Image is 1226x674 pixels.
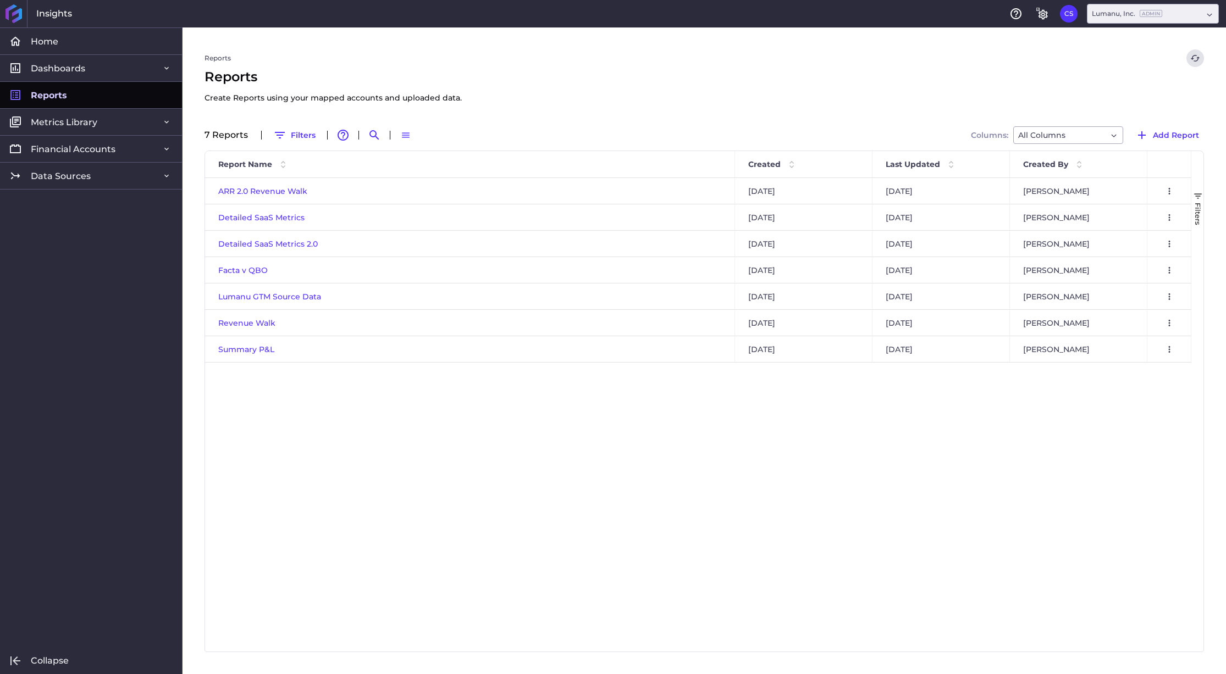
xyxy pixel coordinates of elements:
div: [PERSON_NAME] [1010,231,1147,257]
button: General Settings [1034,5,1051,23]
button: Search by [366,126,383,144]
a: Detailed SaaS Metrics 2.0 [218,239,318,249]
div: [DATE] [735,283,872,309]
div: [PERSON_NAME] [1010,336,1147,362]
button: Refresh [1186,49,1204,67]
span: Last Updated [886,159,940,169]
div: [DATE] [735,204,872,230]
a: Facta v QBO [218,265,268,275]
span: Created [748,159,781,169]
div: Dropdown select [1013,126,1123,144]
button: User Menu [1161,314,1178,332]
div: [DATE] [872,336,1010,362]
div: Lumanu, Inc. [1092,9,1162,19]
div: Press SPACE to select this row. [205,178,1191,204]
a: Lumanu GTM Source Data [218,292,321,302]
div: [DATE] [872,231,1010,257]
span: Columns: [971,131,1008,139]
span: Reports [205,67,462,104]
span: Filters [1194,203,1202,225]
div: Press SPACE to select this row. [205,204,1191,231]
div: [PERSON_NAME] [1010,257,1147,283]
div: [PERSON_NAME] [1010,310,1147,336]
div: Press SPACE to select this row. [205,336,1191,363]
div: [DATE] [872,257,1010,283]
button: Add Report [1130,126,1204,144]
a: Summary P&L [218,344,274,354]
p: Create Reports using your mapped accounts and uploaded data. [205,91,462,104]
a: ARR 2.0 Revenue Walk [218,186,307,196]
ins: Admin [1140,10,1162,17]
button: User Menu [1161,235,1178,253]
div: [PERSON_NAME] [1010,204,1147,230]
span: Reports [31,90,67,101]
div: [DATE] [735,178,872,204]
button: Filters [268,126,321,144]
div: Dropdown select [1087,4,1219,24]
span: All Columns [1018,129,1065,142]
div: [DATE] [735,231,872,257]
div: Press SPACE to select this row. [205,310,1191,336]
div: [DATE] [735,310,872,336]
button: User Menu [1161,261,1178,279]
span: Report Name [218,159,272,169]
div: Press SPACE to select this row. [205,283,1191,310]
span: Home [31,36,58,47]
button: User Menu [1161,341,1178,358]
span: Created By [1023,159,1068,169]
span: Collapse [31,655,69,666]
span: Financial Accounts [31,143,115,155]
div: [DATE] [735,336,872,362]
div: 7 Report s [205,131,255,140]
button: User Menu [1161,209,1178,226]
div: Press SPACE to select this row. [205,231,1191,257]
div: [DATE] [735,257,872,283]
span: Metrics Library [31,116,97,128]
div: [DATE] [872,283,1010,309]
span: Data Sources [31,170,91,182]
button: Help [1007,5,1025,23]
span: Dashboards [31,63,85,74]
a: Revenue Walk [218,318,275,328]
button: User Menu [1060,5,1078,23]
button: User Menu [1161,288,1178,305]
div: [DATE] [872,178,1010,204]
div: [DATE] [872,204,1010,230]
div: [PERSON_NAME] [1010,283,1147,309]
a: Detailed SaaS Metrics [218,213,305,222]
div: [PERSON_NAME] [1010,178,1147,204]
div: Press SPACE to select this row. [205,257,1191,283]
span: Add Report [1153,129,1199,141]
button: User Menu [1161,182,1178,200]
a: Reports [205,53,231,63]
div: [DATE] [872,310,1010,336]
